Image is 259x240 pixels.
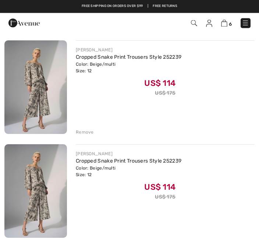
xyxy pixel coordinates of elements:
[144,79,175,88] span: US$ 114
[76,165,181,178] div: Color: Beige/multi Size: 12
[76,129,94,136] div: Remove
[148,4,148,9] span: |
[76,54,181,61] a: Cropped Snake Print Trousers Style 252239
[76,151,181,157] div: [PERSON_NAME]
[144,182,175,192] span: US$ 114
[221,19,232,27] a: 6
[191,20,197,26] img: Search
[76,158,181,164] a: Cropped Snake Print Trousers Style 252239
[221,20,227,27] img: Shopping Bag
[153,4,177,9] a: Free Returns
[229,21,232,27] span: 6
[76,61,181,74] div: Color: Beige/multi Size: 12
[8,20,40,26] a: 1ère Avenue
[8,16,40,30] img: 1ère Avenue
[242,19,249,27] img: Menu
[4,41,67,134] img: Cropped Snake Print Trousers Style 252239
[4,145,67,238] img: Cropped Snake Print Trousers Style 252239
[155,90,175,97] s: US$ 175
[206,20,212,27] img: My Info
[76,47,181,54] div: [PERSON_NAME]
[155,194,175,200] s: US$ 175
[82,4,143,9] a: Free shipping on orders over $99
